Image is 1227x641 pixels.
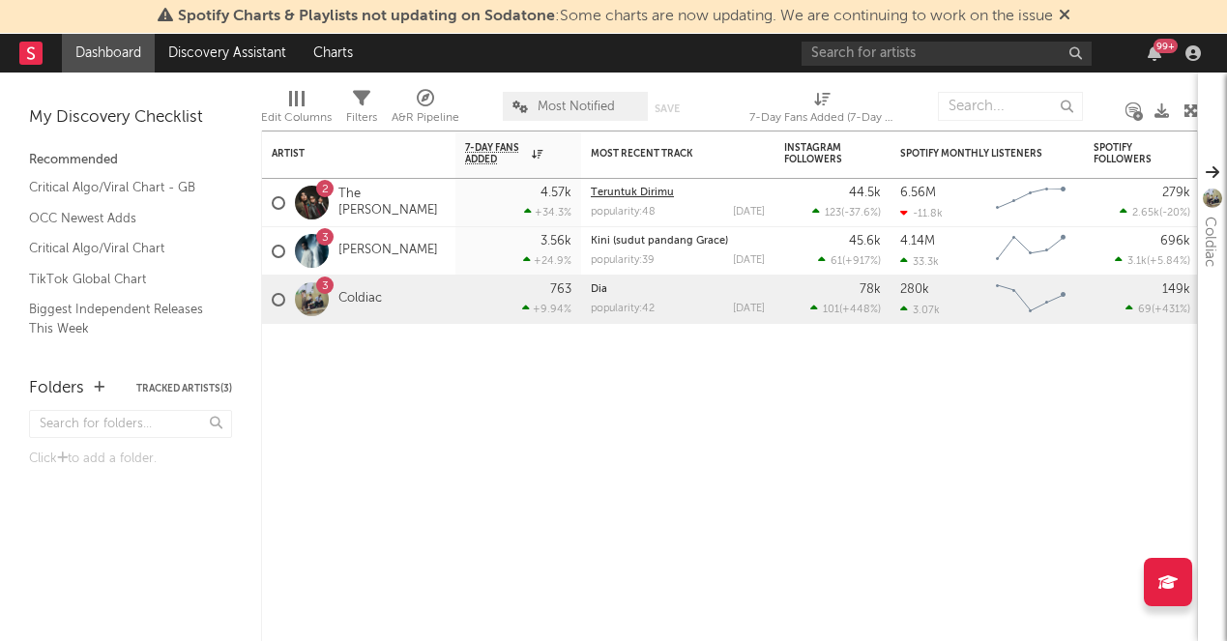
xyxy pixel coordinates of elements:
a: TikTok Global Chart [29,269,213,290]
button: Save [655,103,680,114]
div: ( ) [1125,303,1190,315]
div: A&R Pipeline [392,82,459,138]
div: popularity: 48 [591,207,656,218]
div: 3.07k [900,304,940,316]
div: 7-Day Fans Added (7-Day Fans Added) [749,82,894,138]
a: Teruntuk Dirimu [591,188,674,198]
div: 149k [1162,283,1190,296]
span: +917 % [845,256,878,267]
div: 4.14M [900,235,935,248]
div: 4.57k [540,187,571,199]
a: Biggest Independent Releases This Week [29,299,213,338]
a: Charts [300,34,366,73]
a: Coldiac [338,291,382,307]
div: Spotify Followers [1094,142,1161,165]
div: popularity: 39 [591,255,655,266]
div: ( ) [818,254,881,267]
div: Artist [272,148,417,160]
div: popularity: 42 [591,304,655,314]
div: Filters [346,82,377,138]
div: 44.5k [849,187,881,199]
div: 78k [860,283,881,296]
div: Edit Columns [261,106,332,130]
div: 45.6k [849,235,881,248]
div: 6.56M [900,187,936,199]
a: Dia [591,284,607,295]
div: Teruntuk Dirimu [591,188,765,198]
div: +9.94 % [522,303,571,315]
a: [PERSON_NAME] [338,243,438,259]
div: 763 [550,283,571,296]
div: Coldiac [1198,217,1221,267]
div: Dia [591,284,765,295]
div: Filters [346,106,377,130]
svg: Chart title [987,276,1074,324]
div: [DATE] [733,207,765,218]
div: -11.8k [900,207,943,219]
div: +24.9 % [523,254,571,267]
a: Discovery Assistant [155,34,300,73]
span: Dismiss [1059,9,1070,24]
a: Critical Algo/Viral Chart [29,238,213,259]
span: 3.1k [1127,256,1147,267]
span: +448 % [842,305,878,315]
div: 7-Day Fans Added (7-Day Fans Added) [749,106,894,130]
div: A&R Pipeline [392,106,459,130]
div: Edit Columns [261,82,332,138]
div: 280k [900,283,929,296]
a: Dashboard [62,34,155,73]
span: -20 % [1162,208,1187,219]
div: 279k [1162,187,1190,199]
span: 69 [1138,305,1152,315]
span: Spotify Charts & Playlists not updating on Sodatone [178,9,555,24]
div: +34.3 % [524,206,571,219]
span: +431 % [1154,305,1187,315]
div: Instagram Followers [784,142,852,165]
svg: Chart title [987,179,1074,227]
div: 3.56k [540,235,571,248]
div: 33.3k [900,255,939,268]
a: OCC Newest Adds [29,208,213,229]
span: 101 [823,305,839,315]
span: 2.65k [1132,208,1159,219]
input: Search for artists [802,42,1092,66]
div: ( ) [810,303,881,315]
span: +5.84 % [1150,256,1187,267]
span: 61 [831,256,842,267]
div: Spotify Monthly Listeners [900,148,1045,160]
span: 123 [825,208,841,219]
button: 99+ [1148,45,1161,61]
span: 7-Day Fans Added [465,142,527,165]
div: Recommended [29,149,232,172]
div: Click to add a folder. [29,448,232,471]
a: The [PERSON_NAME] [338,187,446,219]
span: : Some charts are now updating. We are continuing to work on the issue [178,9,1053,24]
div: Folders [29,377,84,400]
a: Critical Algo/Viral Chart - GB [29,177,213,198]
div: ( ) [1120,206,1190,219]
button: Tracked Artists(3) [136,384,232,393]
div: [DATE] [733,255,765,266]
div: ( ) [1115,254,1190,267]
span: -37.6 % [844,208,878,219]
div: 99 + [1154,39,1178,53]
div: ( ) [812,206,881,219]
a: Kini (sudut pandang Grace) [591,236,728,247]
span: Most Notified [538,101,615,113]
div: [DATE] [733,304,765,314]
svg: Chart title [987,227,1074,276]
div: Kini (sudut pandang Grace) [591,236,765,247]
input: Search for folders... [29,410,232,438]
div: Most Recent Track [591,148,736,160]
input: Search... [938,92,1083,121]
div: My Discovery Checklist [29,106,232,130]
div: 696k [1160,235,1190,248]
